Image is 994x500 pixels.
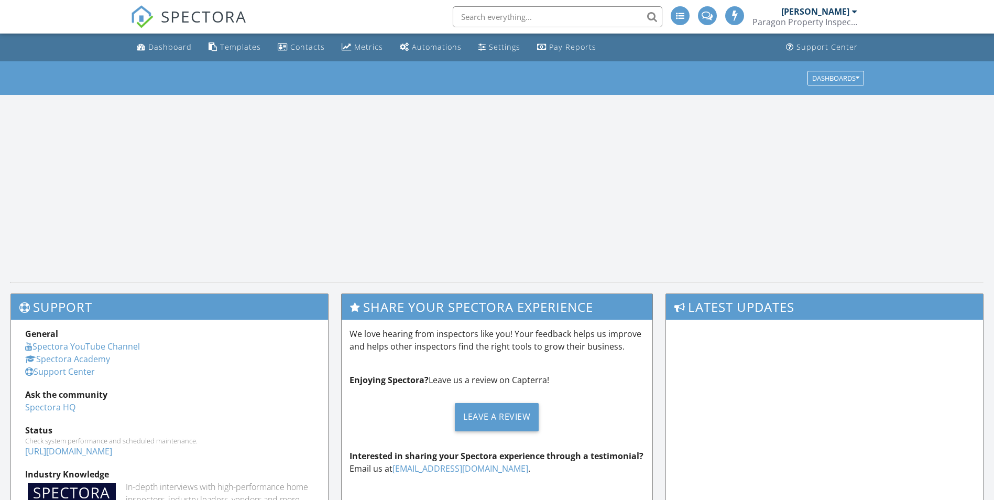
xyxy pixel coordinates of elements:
a: Templates [204,38,265,57]
div: Support Center [796,42,858,52]
h3: Latest Updates [666,294,983,320]
input: Search everything... [453,6,662,27]
a: SPECTORA [130,14,247,36]
strong: General [25,328,58,340]
a: Spectora HQ [25,401,75,413]
a: Support Center [25,366,95,377]
a: Settings [474,38,525,57]
a: Spectora Academy [25,353,110,365]
a: [EMAIL_ADDRESS][DOMAIN_NAME] [392,463,528,474]
h3: Support [11,294,328,320]
strong: Interested in sharing your Spectora experience through a testimonial? [349,450,643,462]
div: Paragon Property Inspections LLC. [752,17,857,27]
div: Automations [412,42,462,52]
div: Metrics [354,42,383,52]
strong: Enjoying Spectora? [349,374,429,386]
button: Dashboards [807,71,864,85]
p: Email us at . [349,450,645,475]
p: Leave us a review on Capterra! [349,374,645,386]
div: Check system performance and scheduled maintenance. [25,437,314,445]
div: Industry Knowledge [25,468,314,481]
div: Status [25,424,314,437]
a: Pay Reports [533,38,600,57]
div: Dashboard [148,42,192,52]
div: Leave a Review [455,403,539,431]
div: Ask the community [25,388,314,401]
a: Dashboard [133,38,196,57]
h3: Share Your Spectora Experience [342,294,652,320]
a: Metrics [337,38,387,57]
a: Automations (Advanced) [396,38,466,57]
img: The Best Home Inspection Software - Spectora [130,5,154,28]
p: We love hearing from inspectors like you! Your feedback helps us improve and helps other inspecto... [349,328,645,353]
div: Templates [220,42,261,52]
a: Contacts [274,38,329,57]
div: Dashboards [812,74,859,82]
a: Support Center [782,38,862,57]
div: Settings [489,42,520,52]
a: Leave a Review [349,395,645,439]
div: Pay Reports [549,42,596,52]
span: SPECTORA [161,5,247,27]
div: [PERSON_NAME] [781,6,849,17]
a: Spectora YouTube Channel [25,341,140,352]
div: Contacts [290,42,325,52]
a: [URL][DOMAIN_NAME] [25,445,112,457]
